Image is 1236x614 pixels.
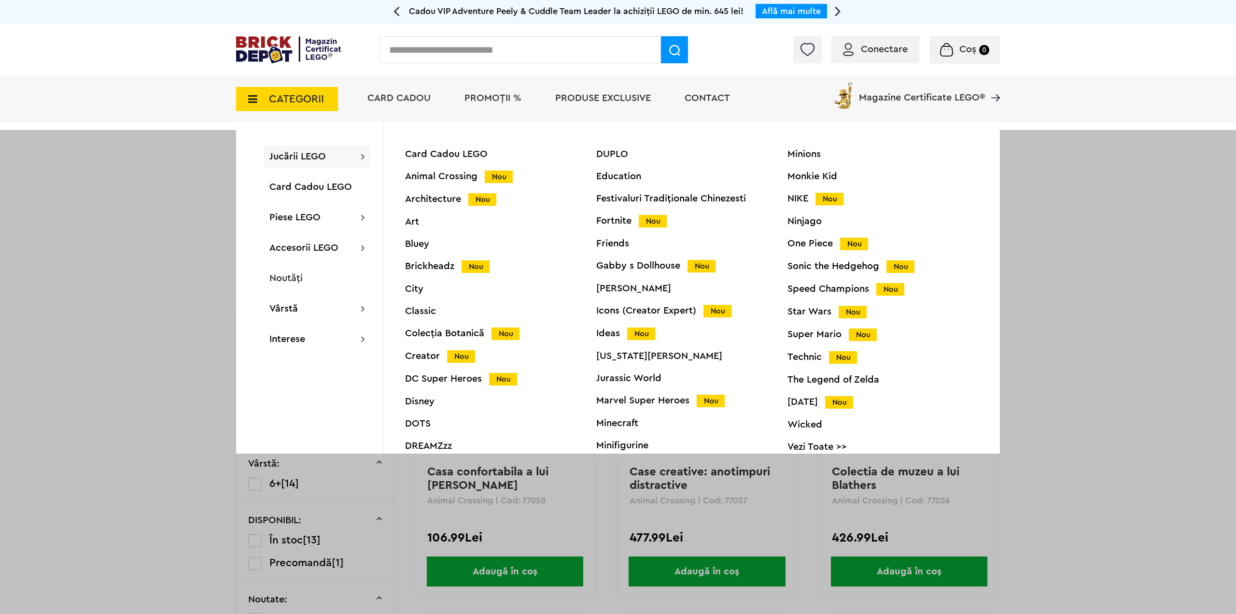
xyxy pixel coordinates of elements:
span: Cadou VIP Adventure Peely & Cuddle Team Leader la achiziții LEGO de min. 645 lei! [409,7,744,15]
a: Contact [685,93,730,103]
span: CATEGORII [269,94,324,104]
a: Card Cadou [367,93,431,103]
a: Conectare [843,44,908,54]
span: Conectare [861,44,908,54]
span: Coș [959,44,976,54]
a: Produse exclusive [555,93,651,103]
span: Magazine Certificate LEGO® [859,80,985,102]
a: PROMOȚII % [464,93,521,103]
small: 0 [979,45,989,55]
a: Află mai multe [762,7,821,15]
a: Magazine Certificate LEGO® [985,80,1000,90]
